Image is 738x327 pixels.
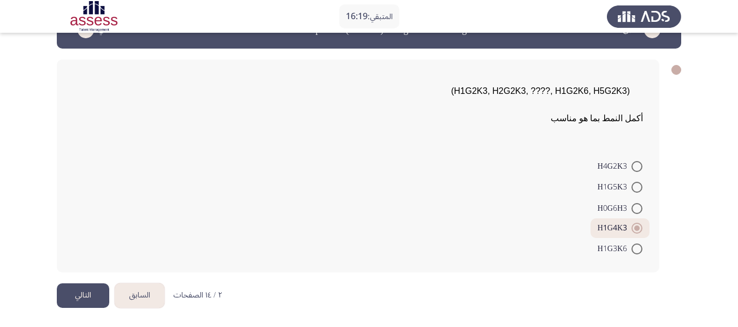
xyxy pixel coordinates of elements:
span: H0G6H3 [598,202,631,215]
p: ٢ / ١٤ الصفحات [173,291,222,300]
button: load previous page [115,283,164,308]
span: أكمل النمط بما هو مناسب [551,114,643,123]
span: (H1G2K3, H2G2K3, ????, H1G2K6, H5G2K3) [451,86,630,96]
span: H4G2K3 [598,160,631,173]
button: load next page [57,283,109,308]
h3: ASSESS Aptitude (FOCUS) - Logical Reasoning [271,23,467,37]
span: H1G4K3 [598,222,631,235]
p: المتبقي: [346,10,393,23]
span: H1G5K3 [598,181,631,194]
img: Assess Talent Management logo [607,1,681,32]
span: H1G3K6 [598,242,631,255]
img: Assessment logo of ASSESS Focus 4 Module Assessment (EN/AR) (Advanced - IB) [57,1,131,32]
span: 16:19 [346,7,368,26]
